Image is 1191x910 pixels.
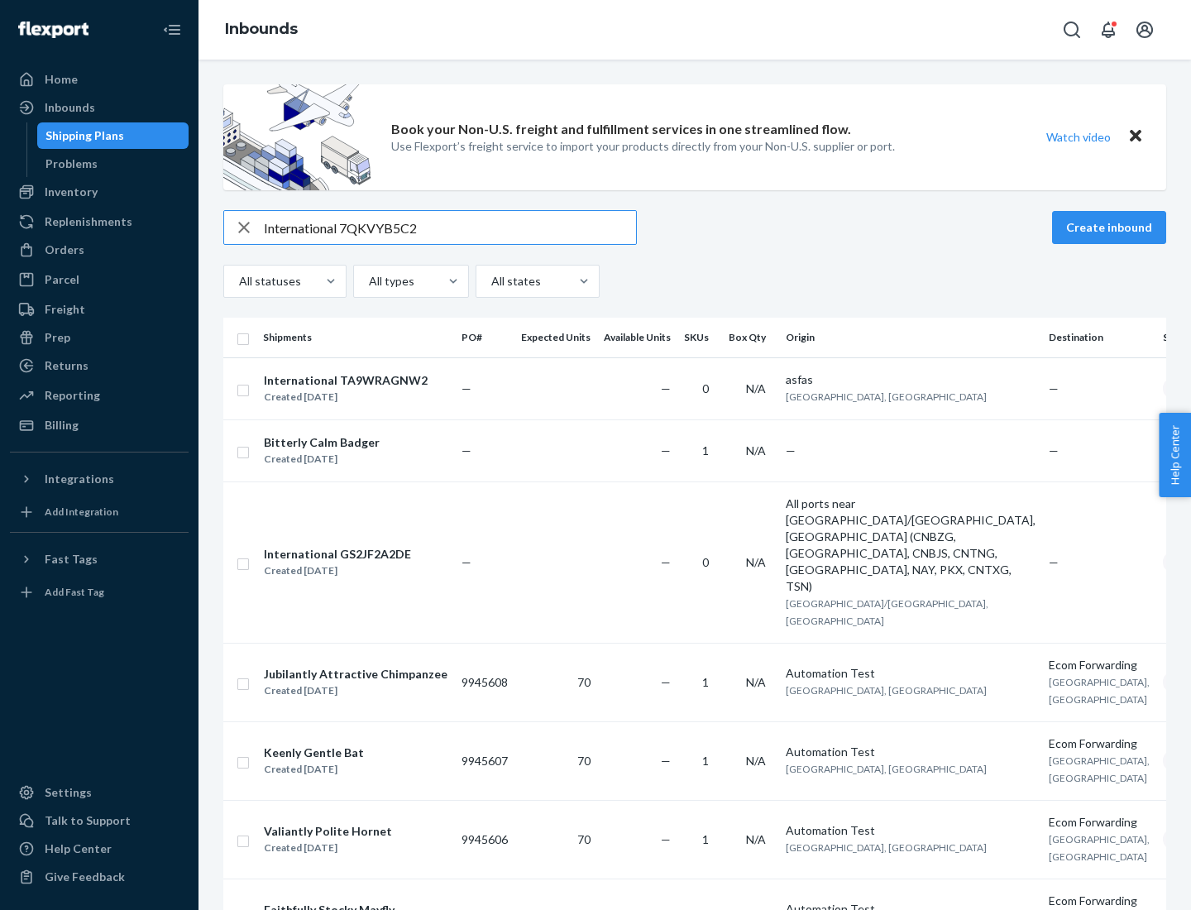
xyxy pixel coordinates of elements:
[10,579,189,606] a: Add Fast Tag
[45,156,98,172] div: Problems
[10,499,189,525] a: Add Integration
[1092,13,1125,46] button: Open notifications
[10,179,189,205] a: Inventory
[45,184,98,200] div: Inventory
[45,213,132,230] div: Replenishments
[10,779,189,806] a: Settings
[10,296,189,323] a: Freight
[702,381,709,395] span: 0
[786,496,1036,595] div: All ports near [GEOGRAPHIC_DATA]/[GEOGRAPHIC_DATA], [GEOGRAPHIC_DATA] (CNBZG, [GEOGRAPHIC_DATA], ...
[264,372,428,389] div: International TA9WRAGNW2
[45,551,98,568] div: Fast Tags
[1049,676,1150,706] span: [GEOGRAPHIC_DATA], [GEOGRAPHIC_DATA]
[391,138,895,155] p: Use Flexport’s freight service to import your products directly from your Non-U.S. supplier or port.
[1055,13,1088,46] button: Open Search Box
[264,761,364,778] div: Created [DATE]
[661,754,671,768] span: —
[702,832,709,846] span: 1
[45,585,104,599] div: Add Fast Tag
[1049,381,1059,395] span: —
[45,387,100,404] div: Reporting
[10,266,189,293] a: Parcel
[462,381,471,395] span: —
[722,318,779,357] th: Box Qty
[264,840,392,856] div: Created [DATE]
[1049,814,1150,831] div: Ecom Forwarding
[746,443,766,457] span: N/A
[1036,125,1122,149] button: Watch video
[746,754,766,768] span: N/A
[10,352,189,379] a: Returns
[1159,413,1191,497] button: Help Center
[264,666,447,682] div: Jubilantly Attractive Chimpanzee
[264,823,392,840] div: Valiantly Polite Hornet
[1049,893,1150,909] div: Ecom Forwarding
[1042,318,1156,357] th: Destination
[264,682,447,699] div: Created [DATE]
[45,99,95,116] div: Inbounds
[455,318,514,357] th: PO#
[10,836,189,862] a: Help Center
[264,211,636,244] input: Search inbounds by name, destination, msku...
[1125,125,1146,149] button: Close
[264,546,411,563] div: International GS2JF2A2DE
[786,763,987,775] span: [GEOGRAPHIC_DATA], [GEOGRAPHIC_DATA]
[45,812,131,829] div: Talk to Support
[490,273,491,290] input: All states
[10,864,189,890] button: Give Feedback
[577,832,591,846] span: 70
[45,329,70,346] div: Prep
[45,357,88,374] div: Returns
[10,466,189,492] button: Integrations
[10,237,189,263] a: Orders
[702,675,709,689] span: 1
[45,505,118,519] div: Add Integration
[10,546,189,572] button: Fast Tags
[702,443,709,457] span: 1
[702,754,709,768] span: 1
[455,800,514,879] td: 9945606
[661,675,671,689] span: —
[746,832,766,846] span: N/A
[45,271,79,288] div: Parcel
[10,94,189,121] a: Inbounds
[786,822,1036,839] div: Automation Test
[1049,657,1150,673] div: Ecom Forwarding
[10,382,189,409] a: Reporting
[661,381,671,395] span: —
[1049,443,1059,457] span: —
[779,318,1042,357] th: Origin
[10,412,189,438] a: Billing
[45,301,85,318] div: Freight
[237,273,239,290] input: All statuses
[746,675,766,689] span: N/A
[45,471,114,487] div: Integrations
[786,665,1036,682] div: Automation Test
[462,555,471,569] span: —
[597,318,677,357] th: Available Units
[462,443,471,457] span: —
[786,443,796,457] span: —
[786,597,988,627] span: [GEOGRAPHIC_DATA]/[GEOGRAPHIC_DATA], [GEOGRAPHIC_DATA]
[786,744,1036,760] div: Automation Test
[786,684,987,697] span: [GEOGRAPHIC_DATA], [GEOGRAPHIC_DATA]
[10,66,189,93] a: Home
[455,643,514,721] td: 9945608
[10,324,189,351] a: Prep
[264,389,428,405] div: Created [DATE]
[661,555,671,569] span: —
[1049,555,1059,569] span: —
[1128,13,1161,46] button: Open account menu
[661,832,671,846] span: —
[10,208,189,235] a: Replenishments
[264,745,364,761] div: Keenly Gentle Bat
[1049,833,1150,863] span: [GEOGRAPHIC_DATA], [GEOGRAPHIC_DATA]
[746,381,766,395] span: N/A
[1052,211,1166,244] button: Create inbound
[455,721,514,800] td: 9945607
[45,841,112,857] div: Help Center
[45,242,84,258] div: Orders
[577,754,591,768] span: 70
[746,555,766,569] span: N/A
